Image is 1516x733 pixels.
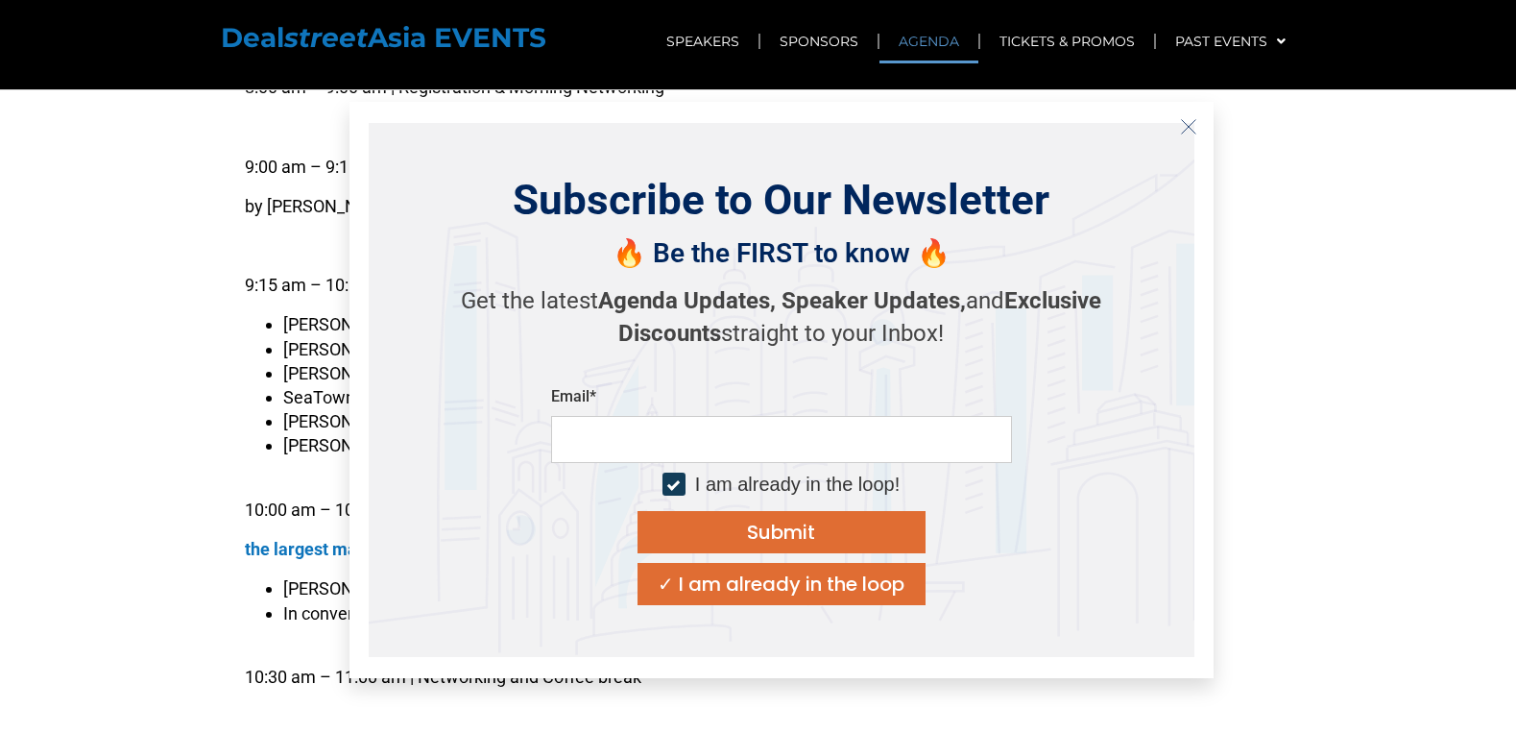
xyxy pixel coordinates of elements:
[283,363,999,383] span: [PERSON_NAME], Deputy Chief Investment Officer & Managing Director (Private Investments),
[283,339,726,359] span: [PERSON_NAME], Founding Partner & CEO, Affirma Capital
[245,667,641,687] span: 10:30 am – 11:00 am | Networking and Coffee break
[245,157,509,177] span: 9:00 am – 9:15 am | Welcome note
[283,314,824,334] span: [PERSON_NAME], Managing Director, Baring Private Equity Asia Pte Ltd
[647,19,758,63] a: SPEAKERS
[980,19,1154,63] a: TICKETS & PROMOS
[221,21,546,54] a: DealstreetAsia EVENTS
[283,578,661,599] span: [PERSON_NAME], Managing Partner, Pictet Group
[283,603,827,623] span: In conversation with [PERSON_NAME], Managing Editor, DealStreetAsia
[221,21,546,54] strong: Deal Asia EVENTS
[284,21,368,54] em: street
[283,411,993,431] span: [PERSON_NAME], Partner, Head of Private Equity, [GEOGRAPHIC_DATA], LGT Capital Partners
[245,196,854,216] span: by [PERSON_NAME] [PERSON_NAME], Founder & Editor-in-Chief, DealStreetAsia
[1156,19,1305,63] a: PAST EVENTS
[245,500,414,520] span: 10:00 am – 10:30 am |
[245,275,404,295] span: 9:15 am – 10:00 am |
[760,19,878,63] a: SPONSORS
[283,387,426,407] span: SeaTown Holdings
[245,539,491,559] a: the largest markets and beyond
[283,435,685,455] span: [PERSON_NAME], Editor, DealStreetAsia (Moderator)
[879,19,978,63] a: AGENDA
